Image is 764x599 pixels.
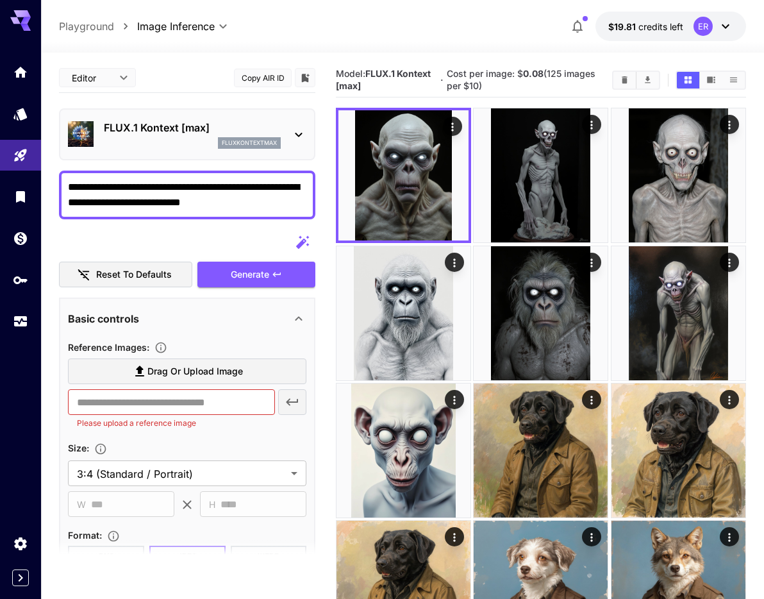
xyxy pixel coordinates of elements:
div: Models [13,106,28,122]
b: FLUX.1 Kontext [max] [336,68,431,91]
div: Playground [13,148,28,164]
button: Adjust the dimensions of the generated image by specifying its width and height in pixels, or sel... [89,443,112,455]
a: Playground [59,19,114,34]
button: Reset to defaults [59,262,192,288]
button: Show images in video view [700,72,722,89]
div: Library [13,189,28,205]
img: 9k= [338,110,469,240]
span: Model: [336,68,431,91]
img: 9k= [474,384,608,518]
img: 2Q== [474,246,608,380]
img: Z [336,246,470,380]
div: FLUX.1 Kontext [max]fluxkontextmax [68,115,306,154]
div: Actions [445,527,464,546]
p: FLUX.1 Kontext [max] [104,120,281,135]
span: Format : [68,530,102,541]
span: Image Inference [137,19,215,34]
img: 9k= [336,384,470,518]
img: Z [474,108,608,242]
button: $19.80853ER [595,12,746,41]
div: $19.80853 [608,20,683,33]
div: Wallet [13,230,28,246]
div: Settings [13,536,28,552]
div: Show images in grid viewShow images in video viewShow images in list view [676,71,746,90]
b: 0.08 [523,68,544,79]
p: fluxkontextmax [222,139,277,148]
div: Actions [583,115,602,134]
div: Clear ImagesDownload All [612,71,660,90]
div: Usage [13,314,28,330]
span: 3:4 (Standard / Portrait) [77,466,286,482]
div: Basic controls [68,303,306,334]
span: W [77,497,86,512]
div: Actions [720,527,739,546]
button: Copy AIR ID [234,69,292,87]
div: Actions [445,390,464,409]
button: Show images in list view [722,72,745,89]
span: $19.81 [608,21,638,32]
img: Z [611,384,745,518]
button: Show images in grid view [677,72,699,89]
div: Home [13,64,28,80]
span: H [209,497,215,512]
button: Clear Images [613,72,636,89]
span: Generate [231,267,269,283]
div: Actions [583,253,602,272]
label: Drag or upload image [68,359,306,385]
span: Size : [68,443,89,453]
div: Actions [583,527,602,546]
button: Add to library [299,70,311,85]
button: Expand sidebar [12,569,29,586]
div: Actions [443,117,462,136]
p: Please upload a reference image [77,417,266,430]
img: 2Q== [611,108,745,242]
div: ER [693,17,713,36]
button: Download All [636,72,659,89]
div: Actions [720,115,739,134]
span: Drag or upload image [147,364,243,380]
div: API Keys [13,272,28,288]
nav: breadcrumb [59,19,137,34]
span: Cost per image: $ (125 images per $10) [447,68,595,91]
span: credits left [638,21,683,32]
span: Reference Images : [68,342,149,353]
div: Actions [583,390,602,409]
span: Editor [72,71,112,85]
div: Actions [720,253,739,272]
button: Upload a reference image to guide the result. This is needed for Image-to-Image or Inpainting. Su... [149,341,172,354]
button: Choose the file format for the output image. [102,530,125,543]
button: Generate [197,262,315,288]
p: · [440,72,444,88]
img: 2Q== [611,246,745,380]
p: Basic controls [68,311,139,326]
div: Actions [445,253,464,272]
div: Actions [720,390,739,409]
